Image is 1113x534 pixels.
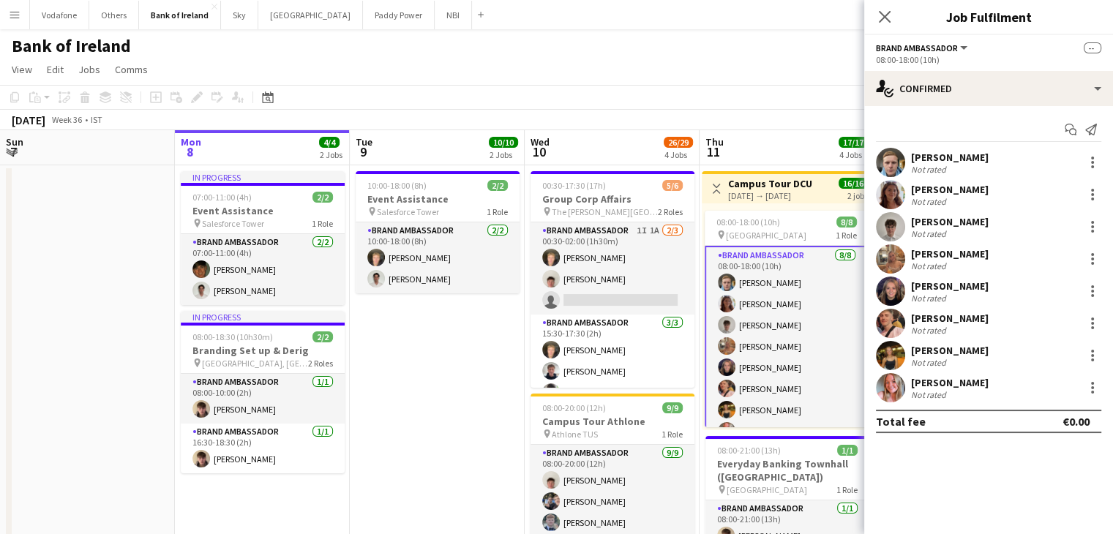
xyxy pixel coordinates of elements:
[705,211,869,427] app-job-card: 08:00-18:00 (10h)8/8 [GEOGRAPHIC_DATA]1 RoleBrand Ambassador8/808:00-18:00 (10h)[PERSON_NAME][PER...
[876,42,970,53] button: Brand Ambassador
[864,7,1113,26] h3: Job Fulfilment
[836,484,858,495] span: 1 Role
[356,192,520,206] h3: Event Assistance
[836,217,857,227] span: 8/8
[839,149,867,160] div: 4 Jobs
[728,190,812,201] div: [DATE] → [DATE]
[839,137,868,148] span: 17/17
[12,113,45,127] div: [DATE]
[377,206,439,217] span: Salesforce Tower
[109,60,154,79] a: Comms
[89,1,139,29] button: Others
[6,60,38,79] a: View
[181,374,345,424] app-card-role: Brand Ambassador1/108:00-10:00 (2h)[PERSON_NAME]
[490,149,517,160] div: 2 Jobs
[181,171,345,305] app-job-card: In progress07:00-11:00 (4h)2/2Event Assistance Salesforce Tower1 RoleBrand Ambassador2/207:00-11:...
[181,135,201,148] span: Mon
[181,424,345,473] app-card-role: Brand Ambassador1/116:30-18:30 (2h)[PERSON_NAME]
[705,246,869,447] app-card-role: Brand Ambassador8/808:00-18:00 (10h)[PERSON_NAME][PERSON_NAME][PERSON_NAME][PERSON_NAME][PERSON_N...
[911,247,989,260] div: [PERSON_NAME]
[531,171,694,388] div: 00:30-17:30 (17h)5/6Group Corp Affairs The [PERSON_NAME][GEOGRAPHIC_DATA]2 RolesBrand Ambassador1...
[664,149,692,160] div: 4 Jobs
[531,315,694,407] app-card-role: Brand Ambassador3/315:30-17:30 (2h)[PERSON_NAME][PERSON_NAME][PERSON_NAME]
[181,311,345,473] app-job-card: In progress08:00-18:30 (10h30m)2/2Branding Set up & Derig [GEOGRAPHIC_DATA], [GEOGRAPHIC_DATA]2 R...
[435,1,472,29] button: NBI
[911,215,989,228] div: [PERSON_NAME]
[876,414,926,429] div: Total fee
[728,177,812,190] h3: Campus Tour DCU
[705,135,724,148] span: Thu
[489,137,518,148] span: 10/10
[542,402,606,413] span: 08:00-20:00 (12h)
[911,325,949,336] div: Not rated
[528,143,550,160] span: 10
[181,234,345,305] app-card-role: Brand Ambassador2/207:00-11:00 (4h)[PERSON_NAME][PERSON_NAME]
[356,171,520,293] app-job-card: 10:00-18:00 (8h)2/2Event Assistance Salesforce Tower1 RoleBrand Ambassador2/210:00-18:00 (8h)[PER...
[181,311,345,323] div: In progress
[192,192,252,203] span: 07:00-11:00 (4h)
[4,143,23,160] span: 7
[30,1,89,29] button: Vodafone
[705,457,869,484] h3: Everyday Banking Townhall ([GEOGRAPHIC_DATA])
[911,389,949,400] div: Not rated
[531,222,694,315] app-card-role: Brand Ambassador1I1A2/300:30-02:00 (1h30m)[PERSON_NAME][PERSON_NAME]
[531,135,550,148] span: Wed
[836,230,857,241] span: 1 Role
[319,137,340,148] span: 4/4
[487,206,508,217] span: 1 Role
[664,137,693,148] span: 26/29
[48,114,85,125] span: Week 36
[847,189,868,201] div: 2 jobs
[312,192,333,203] span: 2/2
[308,358,333,369] span: 2 Roles
[47,63,64,76] span: Edit
[911,164,949,175] div: Not rated
[356,135,372,148] span: Tue
[876,54,1101,65] div: 08:00-18:00 (10h)
[6,135,23,148] span: Sun
[911,260,949,271] div: Not rated
[181,344,345,357] h3: Branding Set up & Derig
[911,196,949,207] div: Not rated
[717,445,781,456] span: 08:00-21:00 (13h)
[181,204,345,217] h3: Event Assistance
[876,42,958,53] span: Brand Ambassador
[221,1,258,29] button: Sky
[179,143,201,160] span: 8
[312,218,333,229] span: 1 Role
[726,230,806,241] span: [GEOGRAPHIC_DATA]
[542,180,606,191] span: 00:30-17:30 (17h)
[658,206,683,217] span: 2 Roles
[552,429,598,440] span: Athlone TUS
[911,279,989,293] div: [PERSON_NAME]
[911,151,989,164] div: [PERSON_NAME]
[911,376,989,389] div: [PERSON_NAME]
[911,228,949,239] div: Not rated
[531,192,694,206] h3: Group Corp Affairs
[202,218,264,229] span: Salesforce Tower
[911,344,989,357] div: [PERSON_NAME]
[12,63,32,76] span: View
[716,217,780,227] span: 08:00-18:00 (10h)
[552,206,658,217] span: The [PERSON_NAME][GEOGRAPHIC_DATA]
[353,143,372,160] span: 9
[363,1,435,29] button: Paddy Power
[703,143,724,160] span: 11
[662,180,683,191] span: 5/6
[727,484,807,495] span: [GEOGRAPHIC_DATA]
[1063,414,1090,429] div: €0.00
[72,60,106,79] a: Jobs
[839,178,868,189] span: 16/16
[91,114,102,125] div: IST
[115,63,148,76] span: Comms
[192,331,273,342] span: 08:00-18:30 (10h30m)
[864,71,1113,106] div: Confirmed
[662,429,683,440] span: 1 Role
[662,402,683,413] span: 9/9
[1084,42,1101,53] span: --
[531,415,694,428] h3: Campus Tour Athlone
